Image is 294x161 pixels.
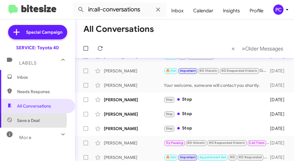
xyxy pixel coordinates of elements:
[245,2,268,20] a: Profile
[164,125,269,132] div: Stop
[268,5,287,15] button: PC
[180,69,196,73] span: Important
[242,45,245,52] span: »
[269,68,289,74] div: [DATE]
[199,69,217,73] span: RO Historic
[166,69,176,73] span: 🔥 Hot
[17,89,68,95] span: Needs Response
[249,141,265,145] span: Call Them
[104,154,164,160] div: [PERSON_NAME]
[166,98,173,102] span: Stop
[104,126,164,132] div: [PERSON_NAME]
[273,5,283,15] div: PC
[164,154,269,161] div: Great, we look forward to seeing you [DATE] 1:40.
[73,2,166,17] input: Search
[269,97,289,103] div: [DATE]
[199,155,226,159] span: Appointment Set
[16,45,59,51] div: SERVICE: Toyota 40
[17,74,68,80] span: Inbox
[164,111,269,117] div: Stop
[164,67,269,74] div: Good afternoon [PERSON_NAME], this is [PERSON_NAME] with [PERSON_NAME]. Your vehicle is due for a...
[245,45,283,52] span: Older Messages
[19,60,37,66] span: Labels
[269,111,289,117] div: [DATE]
[269,82,289,88] div: [DATE]
[164,96,269,103] div: Stop
[269,154,289,160] div: [DATE]
[166,2,188,20] a: Inbox
[166,141,183,145] span: Try Pausing
[239,155,262,159] span: RO Responded
[269,126,289,132] div: [DATE]
[188,2,218,20] a: Calendar
[104,97,164,103] div: [PERSON_NAME]
[166,112,173,116] span: Stop
[166,155,176,159] span: 🔥 Hot
[83,24,154,34] h1: All Conversations
[230,155,235,159] span: RO
[104,82,164,88] div: [PERSON_NAME]
[17,103,51,109] span: All Conversations
[221,69,257,73] span: RO Responded Historic
[8,25,67,39] a: Special Campaign
[218,2,245,20] a: Insights
[164,139,269,146] div: No problem, I will contact you then.
[228,42,238,55] button: Previous
[187,141,205,145] span: RO Historic
[17,117,40,123] span: Save a Deal
[104,140,164,146] div: [PERSON_NAME]
[180,155,196,159] span: Important
[104,111,164,117] div: [PERSON_NAME]
[238,42,287,55] button: Next
[228,42,287,55] nav: Page navigation example
[164,82,269,88] div: Your welcome, someone will contact you shortly.
[269,140,289,146] div: [DATE]
[26,29,62,35] span: Special Campaign
[104,68,164,74] div: [PERSON_NAME]
[232,45,235,52] span: «
[209,141,245,145] span: RO Responded Historic
[166,126,173,130] span: Stop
